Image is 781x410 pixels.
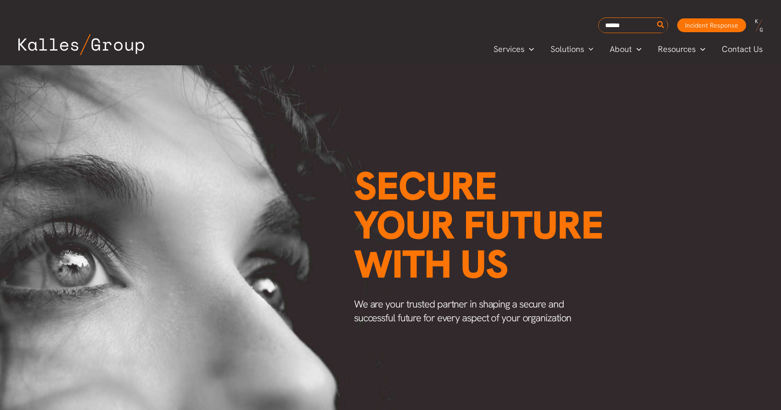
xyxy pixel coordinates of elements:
[485,41,772,57] nav: Primary Site Navigation
[551,42,584,56] span: Solutions
[632,42,641,56] span: Menu Toggle
[584,42,594,56] span: Menu Toggle
[658,42,696,56] span: Resources
[354,297,572,325] span: We are your trusted partner in shaping a secure and successful future for every aspect of your or...
[650,42,714,56] a: ResourcesMenu Toggle
[542,42,602,56] a: SolutionsMenu Toggle
[696,42,705,56] span: Menu Toggle
[524,42,534,56] span: Menu Toggle
[714,42,772,56] a: Contact Us
[485,42,542,56] a: ServicesMenu Toggle
[18,34,144,55] img: Kalles Group
[722,42,763,56] span: Contact Us
[601,42,650,56] a: AboutMenu Toggle
[610,42,632,56] span: About
[655,18,667,33] button: Search
[494,42,524,56] span: Services
[677,18,746,32] a: Incident Response
[354,160,603,290] span: Secure your future with us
